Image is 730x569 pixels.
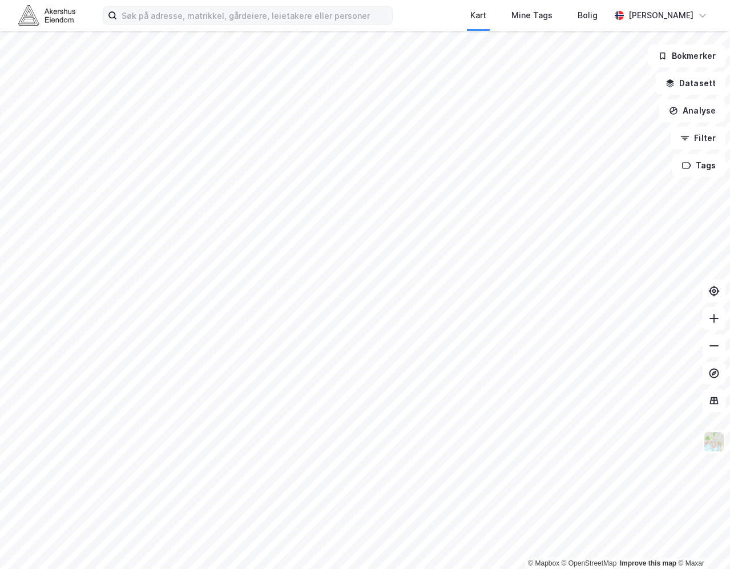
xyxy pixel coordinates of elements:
[672,154,725,177] button: Tags
[470,9,486,22] div: Kart
[628,9,693,22] div: [PERSON_NAME]
[648,45,725,67] button: Bokmerker
[620,559,676,567] a: Improve this map
[117,7,392,24] input: Søk på adresse, matrikkel, gårdeiere, leietakere eller personer
[673,514,730,569] iframe: Chat Widget
[511,9,552,22] div: Mine Tags
[578,9,598,22] div: Bolig
[656,72,725,95] button: Datasett
[673,514,730,569] div: Kontrollprogram for chat
[528,559,559,567] a: Mapbox
[562,559,617,567] a: OpenStreetMap
[671,127,725,150] button: Filter
[659,99,725,122] button: Analyse
[18,5,75,25] img: akershus-eiendom-logo.9091f326c980b4bce74ccdd9f866810c.svg
[703,431,725,453] img: Z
